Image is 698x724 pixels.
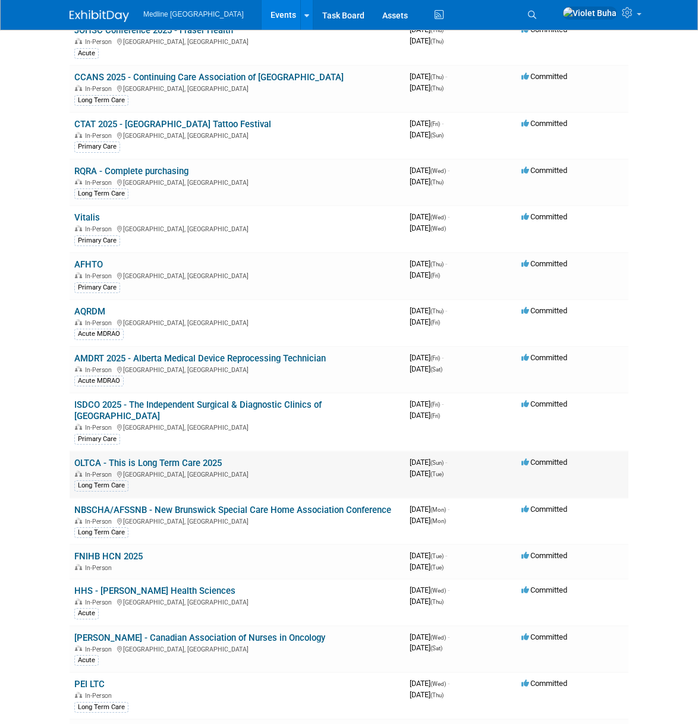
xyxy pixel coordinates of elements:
[74,655,99,666] div: Acute
[521,166,567,175] span: Committed
[85,599,115,606] span: In-Person
[74,422,400,432] div: [GEOGRAPHIC_DATA], [GEOGRAPHIC_DATA]
[521,306,567,315] span: Committed
[448,679,449,688] span: -
[430,74,444,80] span: (Thu)
[430,634,446,641] span: (Wed)
[74,317,400,327] div: [GEOGRAPHIC_DATA], [GEOGRAPHIC_DATA]
[430,121,440,127] span: (Fri)
[430,518,446,524] span: (Mon)
[448,586,449,594] span: -
[75,564,82,570] img: In-Person Event
[74,119,271,130] a: CTAT 2025 - [GEOGRAPHIC_DATA] Tattoo Festival
[85,564,115,572] span: In-Person
[430,308,444,314] span: (Thu)
[410,166,449,175] span: [DATE]
[75,179,82,185] img: In-Person Event
[75,471,82,477] img: In-Person Event
[430,168,446,174] span: (Wed)
[445,458,447,467] span: -
[85,692,115,700] span: In-Person
[74,166,188,177] a: RQRA - Complete purchasing
[74,551,143,562] a: FNIHB HCN 2025
[430,214,446,221] span: (Wed)
[521,458,567,467] span: Committed
[442,119,444,128] span: -
[74,353,326,364] a: AMDRT 2025 - Alberta Medical Device Reprocessing Technician
[410,586,449,594] span: [DATE]
[430,553,444,559] span: (Tue)
[74,72,344,83] a: CCANS 2025 - Continuing Care Association of [GEOGRAPHIC_DATA]
[445,259,447,268] span: -
[410,399,444,408] span: [DATE]
[410,690,444,699] span: [DATE]
[85,518,115,525] span: In-Person
[410,212,449,221] span: [DATE]
[85,471,115,479] span: In-Person
[75,424,82,430] img: In-Person Event
[521,399,567,408] span: Committed
[410,119,444,128] span: [DATE]
[75,518,82,524] img: In-Person Event
[410,364,442,373] span: [DATE]
[521,632,567,641] span: Committed
[410,259,447,268] span: [DATE]
[521,119,567,128] span: Committed
[410,353,444,362] span: [DATE]
[448,166,449,175] span: -
[430,564,444,571] span: (Tue)
[75,132,82,138] img: In-Person Event
[430,692,444,698] span: (Thu)
[75,319,82,325] img: In-Person Event
[74,177,400,187] div: [GEOGRAPHIC_DATA], [GEOGRAPHIC_DATA]
[410,36,444,45] span: [DATE]
[430,225,446,232] span: (Wed)
[74,586,235,596] a: HHS - [PERSON_NAME] Health Sciences
[448,505,449,514] span: -
[74,270,400,280] div: [GEOGRAPHIC_DATA], [GEOGRAPHIC_DATA]
[430,587,446,594] span: (Wed)
[430,261,444,267] span: (Thu)
[74,644,400,653] div: [GEOGRAPHIC_DATA], [GEOGRAPHIC_DATA]
[74,282,120,293] div: Primary Care
[448,632,449,641] span: -
[75,85,82,91] img: In-Person Event
[85,272,115,280] span: In-Person
[74,306,105,317] a: AQRDM
[445,306,447,315] span: -
[85,319,115,327] span: In-Person
[410,597,444,606] span: [DATE]
[430,506,446,513] span: (Mon)
[74,679,105,690] a: PEI LTC
[70,10,129,22] img: ExhibitDay
[410,83,444,92] span: [DATE]
[75,599,82,605] img: In-Person Event
[521,586,567,594] span: Committed
[74,224,400,233] div: [GEOGRAPHIC_DATA], [GEOGRAPHIC_DATA]
[75,38,82,44] img: In-Person Event
[74,259,103,270] a: AFHTO
[430,85,444,92] span: (Thu)
[74,458,222,468] a: OLTCA - This is Long Term Care 2025
[74,95,128,106] div: Long Term Care
[410,562,444,571] span: [DATE]
[521,72,567,81] span: Committed
[74,505,391,515] a: NBSCHA/AFSSNB - New Brunswick Special Care Home Association Conference
[410,72,447,81] span: [DATE]
[74,141,120,152] div: Primary Care
[74,480,128,491] div: Long Term Care
[562,7,617,20] img: Violet Buha
[430,599,444,605] span: (Thu)
[74,212,100,223] a: Vitalis
[75,366,82,372] img: In-Person Event
[85,179,115,187] span: In-Person
[410,224,446,232] span: [DATE]
[74,516,400,525] div: [GEOGRAPHIC_DATA], [GEOGRAPHIC_DATA]
[85,366,115,374] span: In-Person
[430,355,440,361] span: (Fri)
[85,424,115,432] span: In-Person
[75,692,82,698] img: In-Person Event
[410,130,444,139] span: [DATE]
[410,516,446,525] span: [DATE]
[74,527,128,538] div: Long Term Care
